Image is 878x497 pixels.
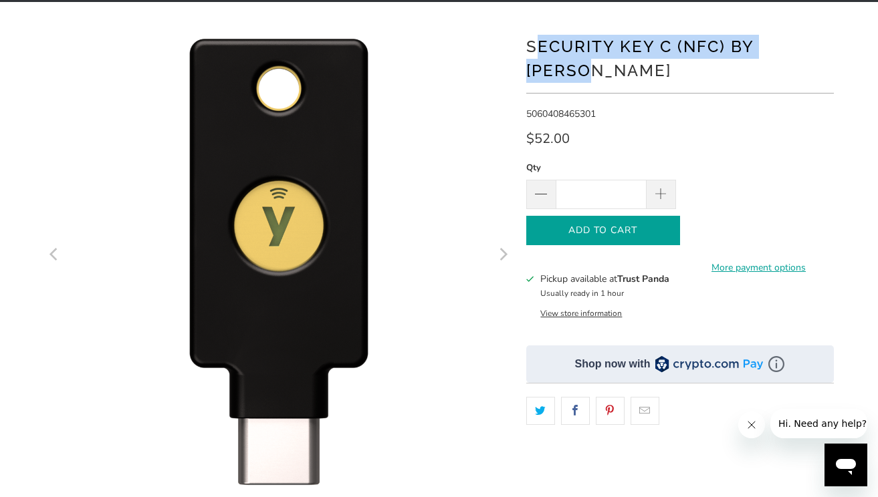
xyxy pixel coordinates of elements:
a: Share this on Pinterest [596,397,625,425]
button: Add to Cart [526,216,680,246]
a: Share this on Facebook [561,397,590,425]
button: View store information [540,308,622,319]
iframe: Close message [738,411,765,438]
iframe: Reviews Widget [526,448,834,492]
h1: Security Key C (NFC) by [PERSON_NAME] [526,32,834,83]
iframe: Button to launch messaging window [825,444,867,486]
a: Security Key C (NFC) by Yubico - Trust Panda [45,22,513,490]
h3: Pickup available at [540,272,669,286]
span: $52.00 [526,130,570,148]
span: Add to Cart [540,225,666,236]
b: Trust Panda [617,273,669,285]
a: Share this on Twitter [526,397,555,425]
span: 5060408465301 [526,108,596,120]
label: Qty [526,160,676,175]
a: More payment options [684,261,834,275]
small: Usually ready in 1 hour [540,288,624,299]
button: Next [492,22,514,490]
a: Email this to a friend [631,397,659,425]
iframe: Message from company [770,409,867,438]
button: Previous [44,22,66,490]
div: Shop now with [575,357,651,371]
